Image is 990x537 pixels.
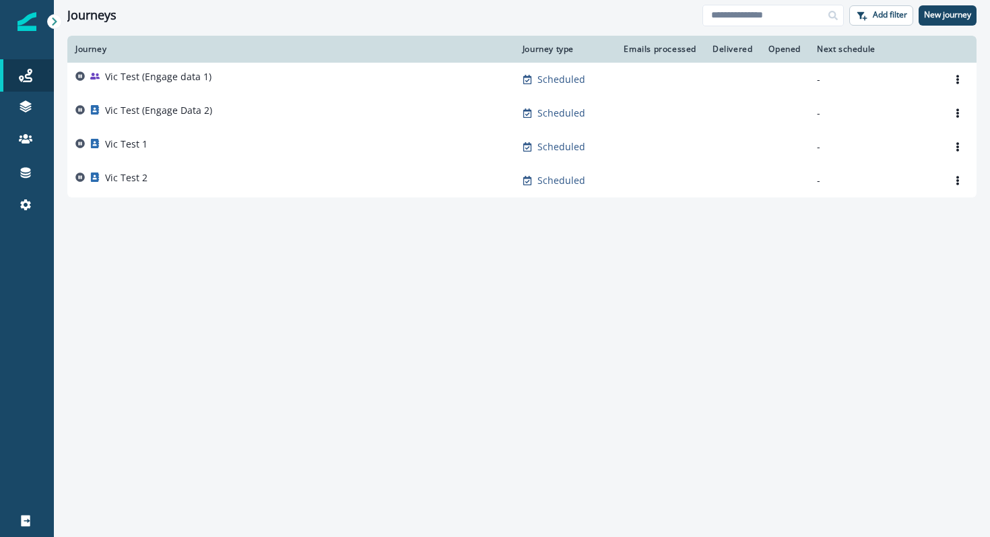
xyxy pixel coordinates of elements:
[537,106,585,120] p: Scheduled
[919,5,977,26] button: New journey
[537,140,585,154] p: Scheduled
[817,73,931,86] p: -
[947,137,968,157] button: Options
[105,70,211,84] p: Vic Test (Engage data 1)
[18,12,36,31] img: Inflection
[947,170,968,191] button: Options
[817,106,931,120] p: -
[713,44,752,55] div: Delivered
[537,73,585,86] p: Scheduled
[947,69,968,90] button: Options
[768,44,801,55] div: Opened
[620,44,696,55] div: Emails processed
[105,137,147,151] p: Vic Test 1
[67,96,977,130] a: Vic Test (Engage Data 2)Scheduled--Options
[67,164,977,197] a: Vic Test 2Scheduled--Options
[105,171,147,185] p: Vic Test 2
[817,140,931,154] p: -
[873,10,907,20] p: Add filter
[67,63,977,96] a: Vic Test (Engage data 1)Scheduled--Options
[817,44,931,55] div: Next schedule
[537,174,585,187] p: Scheduled
[849,5,913,26] button: Add filter
[67,8,117,23] h1: Journeys
[947,103,968,123] button: Options
[924,10,971,20] p: New journey
[817,174,931,187] p: -
[67,130,977,164] a: Vic Test 1Scheduled--Options
[105,104,212,117] p: Vic Test (Engage Data 2)
[523,44,604,55] div: Journey type
[75,44,506,55] div: Journey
